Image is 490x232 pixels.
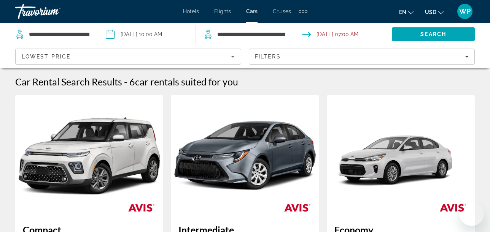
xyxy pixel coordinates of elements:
button: Search [392,27,475,41]
img: AVIS [275,199,319,216]
iframe: Button to launch messaging window [460,202,484,226]
img: AVIS [431,199,475,216]
img: Kia Soul or similar [15,109,163,202]
span: Search [420,31,446,37]
span: WP [459,8,471,15]
button: Pickup date: Nov 22, 2025 10:00 AM [106,23,162,46]
span: Filters [255,54,281,60]
a: Hotels [183,8,199,14]
mat-select: Sort by [22,52,235,61]
img: Kia Rio or similar [327,103,475,209]
button: Change language [399,6,414,17]
button: Filters [249,49,475,65]
button: Change currency [425,6,444,17]
a: Cars [246,8,258,14]
button: Extra navigation items [299,5,307,17]
h2: 6 [129,76,238,87]
span: - [124,76,127,87]
a: Cruises [273,8,291,14]
span: Lowest Price [22,54,70,60]
input: Search pickup location [28,28,90,40]
a: Travorium [15,2,91,21]
span: en [399,9,406,15]
span: USD [425,9,436,15]
h1: Car Rental Search Results [15,76,122,87]
img: Toyota Corolla or similar [171,109,319,202]
img: AVIS [119,199,163,216]
button: User Menu [455,3,475,19]
input: Search dropoff location [216,28,286,40]
span: car rentals suited for you [135,76,238,87]
button: Open drop-off date and time picker [302,23,358,46]
a: Flights [214,8,231,14]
